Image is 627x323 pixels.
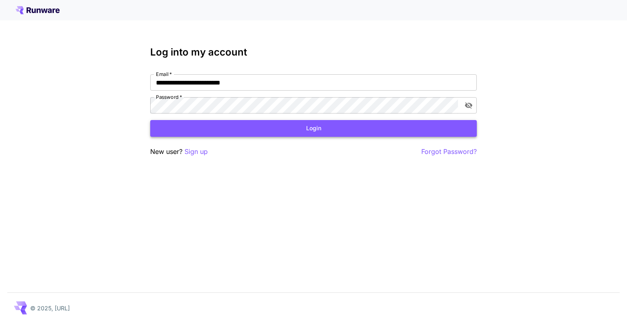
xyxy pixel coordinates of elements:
[150,47,477,58] h3: Log into my account
[185,147,208,157] button: Sign up
[156,71,172,78] label: Email
[150,120,477,137] button: Login
[461,98,476,113] button: toggle password visibility
[156,94,182,100] label: Password
[30,304,70,312] p: © 2025, [URL]
[421,147,477,157] button: Forgot Password?
[150,147,208,157] p: New user?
